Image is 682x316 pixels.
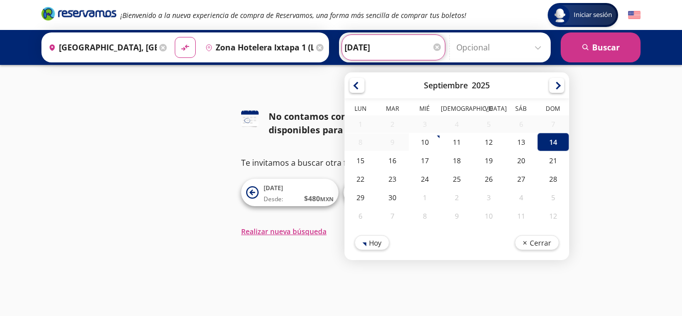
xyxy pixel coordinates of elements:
div: 03-Sep-25 [409,115,441,133]
div: 02-Sep-25 [376,115,408,133]
div: 14-Sep-25 [537,133,569,151]
div: 30-Sep-25 [376,188,408,207]
div: 12-Oct-25 [537,207,569,225]
div: 08-Oct-25 [409,207,441,225]
div: 2025 [472,80,490,91]
div: 19-Sep-25 [473,151,505,170]
div: 11-Sep-25 [441,133,473,151]
div: 04-Oct-25 [505,188,537,207]
div: 27-Sep-25 [505,170,537,188]
div: 25-Sep-25 [441,170,473,188]
div: 13-Sep-25 [505,133,537,151]
button: Hoy [354,235,389,250]
th: Jueves [441,104,473,115]
th: Sábado [505,104,537,115]
div: No contamos con horarios disponibles para esta fecha [269,110,441,137]
div: 02-Oct-25 [441,188,473,207]
button: Realizar nueva búsqueda [241,226,327,237]
div: 01-Sep-25 [344,115,376,133]
th: Miércoles [409,104,441,115]
div: 12-Sep-25 [473,133,505,151]
button: Buscar [561,32,641,62]
div: 08-Sep-25 [344,133,376,151]
div: 01-Oct-25 [409,188,441,207]
button: [DATE]Desde:$480MXN [343,179,441,206]
input: Opcional [456,35,546,60]
span: Desde: [264,195,283,204]
div: 10-Oct-25 [473,207,505,225]
div: 17-Sep-25 [409,151,441,170]
div: 15-Sep-25 [344,151,376,170]
div: 06-Sep-25 [505,115,537,133]
span: $ 480 [304,193,334,204]
a: Brand Logo [41,6,116,24]
span: Iniciar sesión [570,10,616,20]
div: 28-Sep-25 [537,170,569,188]
button: Cerrar [515,235,559,250]
div: 06-Oct-25 [344,207,376,225]
div: 10-Sep-25 [409,133,441,151]
input: Elegir Fecha [344,35,442,60]
input: Buscar Origen [44,35,157,60]
div: 20-Sep-25 [505,151,537,170]
div: Septiembre [424,80,468,91]
div: 29-Sep-25 [344,188,376,207]
div: 07-Sep-25 [537,115,569,133]
div: 22-Sep-25 [344,170,376,188]
small: MXN [320,195,334,203]
div: 04-Sep-25 [441,115,473,133]
div: 05-Oct-25 [537,188,569,207]
th: Martes [376,104,408,115]
div: 09-Sep-25 [376,133,408,151]
i: Brand Logo [41,6,116,21]
div: 23-Sep-25 [376,170,408,188]
button: English [628,9,641,21]
div: 03-Oct-25 [473,188,505,207]
th: Domingo [537,104,569,115]
div: 26-Sep-25 [473,170,505,188]
span: [DATE] [264,184,283,192]
div: 24-Sep-25 [409,170,441,188]
div: 07-Oct-25 [376,207,408,225]
div: 11-Oct-25 [505,207,537,225]
div: 18-Sep-25 [441,151,473,170]
em: ¡Bienvenido a la nueva experiencia de compra de Reservamos, una forma más sencilla de comprar tus... [120,10,466,20]
div: 09-Oct-25 [441,207,473,225]
input: Buscar Destino [201,35,314,60]
th: Lunes [344,104,376,115]
div: 16-Sep-25 [376,151,408,170]
button: [DATE]Desde:$480MXN [241,179,339,206]
p: Te invitamos a buscar otra fecha o ruta [241,157,441,169]
div: 21-Sep-25 [537,151,569,170]
th: Viernes [473,104,505,115]
div: 05-Sep-25 [473,115,505,133]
